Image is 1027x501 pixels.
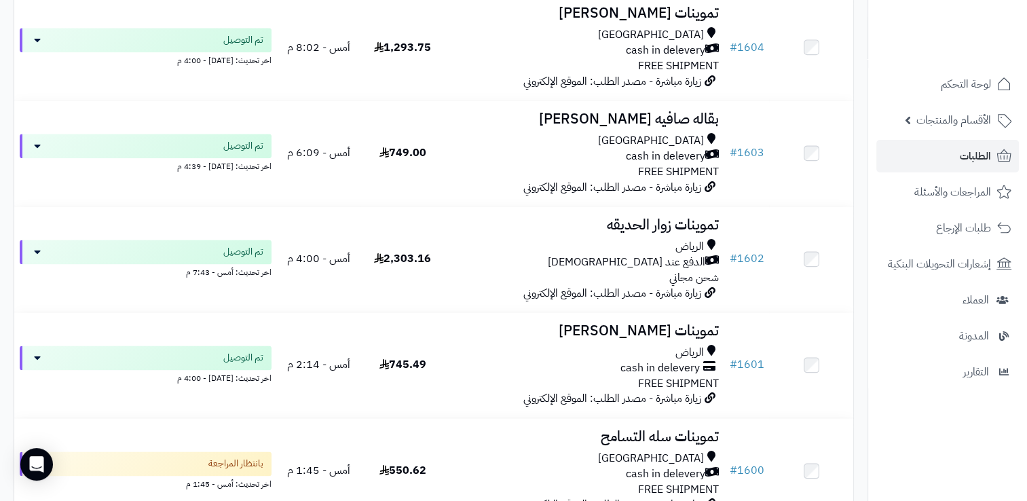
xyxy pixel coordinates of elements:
div: اخر تحديث: [DATE] - 4:00 م [20,52,272,67]
img: logo-2.png [935,37,1014,65]
span: # [729,356,736,373]
a: #1603 [729,145,764,161]
h3: تموينات [PERSON_NAME] [450,323,719,339]
span: # [729,250,736,267]
a: المراجعات والأسئلة [876,176,1019,208]
span: الطلبات [960,147,991,166]
span: زيارة مباشرة - مصدر الطلب: الموقع الإلكتروني [523,73,701,90]
div: اخر تحديث: [DATE] - 4:00 م [20,370,272,384]
div: اخر تحديث: [DATE] - 4:39 م [20,158,272,172]
span: لوحة التحكم [941,75,991,94]
span: أمس - 6:09 م [287,145,350,161]
span: 1,293.75 [374,39,431,56]
span: 749.00 [379,145,426,161]
a: التقارير [876,356,1019,388]
span: شحن مجاني [669,270,718,286]
span: زيارة مباشرة - مصدر الطلب: الموقع الإلكتروني [523,179,701,196]
h3: تموينات سله التسامح [450,429,719,445]
span: التقارير [963,363,989,382]
span: # [729,145,736,161]
span: زيارة مباشرة - مصدر الطلب: الموقع الإلكتروني [523,285,701,301]
a: الطلبات [876,140,1019,172]
span: 745.49 [379,356,426,373]
span: أمس - 1:45 م [287,462,350,479]
span: cash in delevery [625,466,705,482]
span: تم التوصيل [223,139,263,153]
span: الرياض [675,345,703,360]
span: cash in delevery [620,360,699,376]
span: طلبات الإرجاع [936,219,991,238]
span: FREE SHIPMENT [637,481,718,498]
a: إشعارات التحويلات البنكية [876,248,1019,280]
div: اخر تحديث: أمس - 7:43 م [20,264,272,278]
span: الرياض [675,239,703,255]
span: العملاء [963,291,989,310]
a: العملاء [876,284,1019,316]
span: FREE SHIPMENT [637,375,718,392]
span: بانتظار المراجعة [208,457,263,470]
h3: تموينات زوار الحديقه [450,217,719,233]
span: الأقسام والمنتجات [916,111,991,130]
span: زيارة مباشرة - مصدر الطلب: الموقع الإلكتروني [523,390,701,407]
a: #1602 [729,250,764,267]
span: [GEOGRAPHIC_DATA] [597,27,703,43]
span: 550.62 [379,462,426,479]
h3: تموينات [PERSON_NAME] [450,5,719,21]
div: Open Intercom Messenger [20,448,53,481]
span: 2,303.16 [374,250,431,267]
span: المراجعات والأسئلة [914,183,991,202]
div: اخر تحديث: أمس - 1:45 م [20,476,272,490]
span: أمس - 4:00 م [287,250,350,267]
span: إشعارات التحويلات البنكية [888,255,991,274]
span: [GEOGRAPHIC_DATA] [597,451,703,466]
span: تم التوصيل [223,245,263,259]
span: أمس - 2:14 م [287,356,350,373]
span: FREE SHIPMENT [637,164,718,180]
a: المدونة [876,320,1019,352]
span: تم التوصيل [223,351,263,365]
span: cash in delevery [625,149,705,164]
a: #1604 [729,39,764,56]
a: #1600 [729,462,764,479]
span: # [729,39,736,56]
a: طلبات الإرجاع [876,212,1019,244]
span: الدفع عند [DEMOGRAPHIC_DATA] [547,255,705,270]
a: #1601 [729,356,764,373]
span: أمس - 8:02 م [287,39,350,56]
span: # [729,462,736,479]
span: cash in delevery [625,43,705,58]
span: تم التوصيل [223,33,263,47]
a: لوحة التحكم [876,68,1019,100]
span: [GEOGRAPHIC_DATA] [597,133,703,149]
span: المدونة [959,327,989,346]
span: FREE SHIPMENT [637,58,718,74]
h3: بقاله صافيه [PERSON_NAME] [450,111,719,127]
